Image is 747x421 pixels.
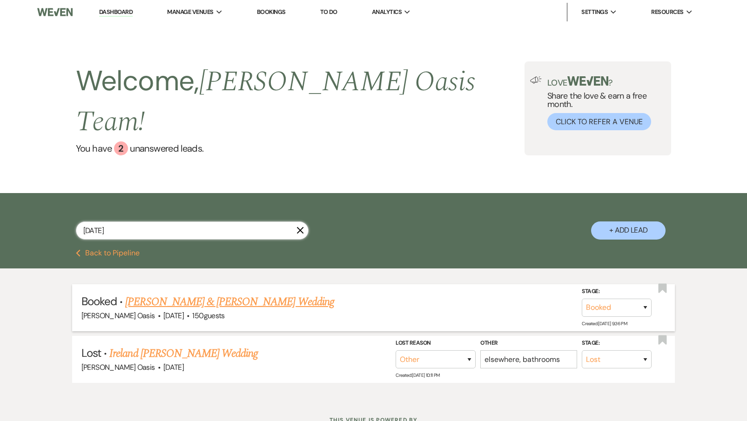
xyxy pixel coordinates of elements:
span: Manage Venues [167,7,213,17]
span: [PERSON_NAME] Oasis [81,362,155,372]
p: Love ? [547,76,666,87]
span: Created: [DATE] 9:36 PM [582,321,627,327]
button: Back to Pipeline [76,249,140,257]
span: Analytics [372,7,402,17]
span: Settings [581,7,608,17]
h2: Welcome, [76,61,525,141]
button: + Add Lead [591,221,666,240]
span: Lost [81,346,101,360]
span: 150 guests [192,311,224,321]
a: Ireland [PERSON_NAME] Wedding [109,345,258,362]
span: [DATE] [163,311,184,321]
span: [PERSON_NAME] Oasis Team ! [76,60,476,143]
span: Resources [651,7,683,17]
label: Stage: [582,287,652,297]
img: weven-logo-green.svg [567,76,609,86]
label: Other [480,338,577,348]
span: Booked [81,294,117,308]
input: Search by name, event date, email address or phone number [76,221,309,240]
a: [PERSON_NAME] & [PERSON_NAME] Wedding [125,294,334,310]
a: To Do [320,8,337,16]
label: Stage: [582,338,652,348]
a: Dashboard [99,8,133,17]
div: Share the love & earn a free month. [542,76,666,130]
img: loud-speaker-illustration.svg [530,76,542,84]
span: [PERSON_NAME] Oasis [81,311,155,321]
div: 2 [114,141,128,155]
img: Weven Logo [37,2,73,22]
button: Click to Refer a Venue [547,113,651,130]
span: Created: [DATE] 10:11 PM [396,372,439,378]
a: Bookings [257,8,286,16]
label: Lost Reason [396,338,476,348]
span: [DATE] [163,362,184,372]
a: You have 2 unanswered leads. [76,141,525,155]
